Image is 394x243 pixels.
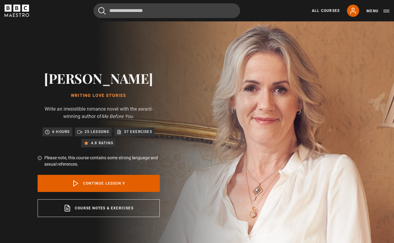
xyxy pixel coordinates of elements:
input: Search [93,3,240,18]
p: 25 lessons [85,129,109,135]
button: Submit the search query [98,7,106,15]
button: Toggle navigation [367,8,389,14]
i: Me Before You [101,113,133,119]
p: 6 hours [52,129,70,135]
a: All Courses [312,8,340,13]
p: Write an irresistible romance novel with the award-winning author of . [38,105,160,120]
a: Course notes & exercises [38,199,160,217]
a: Continue lesson 9 [38,175,160,192]
svg: BBC Maestro [5,5,29,17]
h1: Writing Love Stories [38,93,160,98]
p: Please note, this course contains some strong language and sexual references. [44,155,160,168]
p: 4.8 rating [91,140,113,146]
h2: [PERSON_NAME] [38,70,160,86]
p: 37 exercises [124,129,152,135]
